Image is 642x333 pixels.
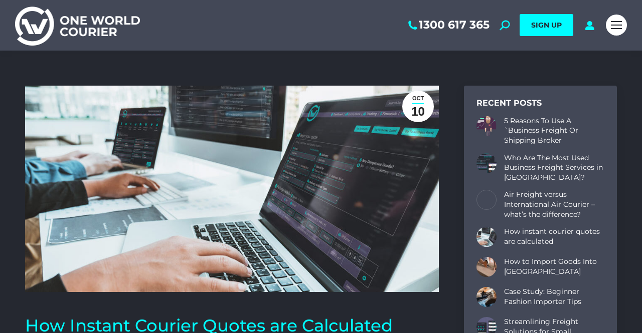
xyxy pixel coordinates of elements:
a: Air Freight versus International Air Courier – what’s the difference? [504,190,604,219]
a: Who Are The Most Used Business Freight Services in [GEOGRAPHIC_DATA]? [504,153,604,182]
a: SIGN UP [520,14,573,36]
a: Post image [476,190,497,210]
span: SIGN UP [531,21,562,30]
img: One World Courier [15,5,140,46]
a: Post image [476,227,497,247]
a: Oct10 [402,91,434,122]
a: Post image [476,116,497,136]
a: 1300 617 365 [406,19,490,32]
a: 5 Reasons To Use A `Business Freight Or Shipping Broker [504,116,604,146]
span: Oct [412,94,424,103]
a: Post image [476,153,497,173]
a: Post image [476,287,497,307]
span: 10 [411,104,425,119]
div: Recent Posts [476,98,604,109]
a: Mobile menu icon [606,15,627,36]
img: developers coding on computers, laptops one world courier [25,86,439,292]
a: How to Import Goods Into [GEOGRAPHIC_DATA] [504,257,604,276]
a: How instant courier quotes are calculated [504,227,604,246]
a: Case Study: Beginner Fashion Importer Tips [504,287,604,306]
a: Post image [476,257,497,277]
